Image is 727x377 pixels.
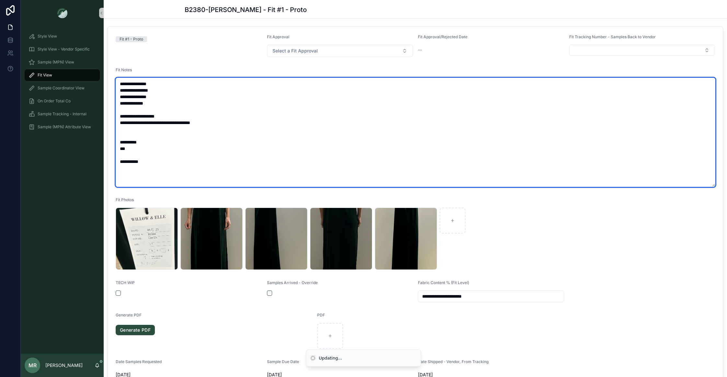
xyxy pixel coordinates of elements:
a: Sample (MPN) Attribute View [25,121,100,133]
span: Select a Fit Approval [272,48,318,54]
span: Samples Arrived - Override [267,280,318,285]
div: Updating... [319,355,342,361]
span: Sample (MPN) Attribute View [38,124,91,130]
span: Fit Approval/Rejected Date [418,34,467,39]
span: Date Samples Requested [116,359,162,364]
span: -- [418,47,422,53]
span: Sample Due Date [267,359,299,364]
a: On Order Total Co [25,95,100,107]
a: Fit View [25,69,100,81]
a: Sample Coordinator View [25,82,100,94]
span: Fit Photos [116,197,134,202]
span: Fit Notes [116,67,132,72]
span: Style View - Vendor Specific [38,47,90,52]
span: Fit Approval [267,34,289,39]
button: Select Button [569,45,715,56]
a: Generate PDF [116,325,155,335]
span: TECH WIP [116,280,135,285]
a: Style View [25,30,100,42]
div: scrollable content [21,26,104,141]
h1: B2380-[PERSON_NAME] - Fit #1 - Proto [185,5,307,14]
span: Fit View [38,73,52,78]
span: Sample Coordinator View [38,86,85,91]
span: Date Shipped - Vendor, From Tracking [418,359,489,364]
p: [PERSON_NAME] [45,362,83,369]
span: Generate PDF [116,313,142,317]
a: Style View - Vendor Specific [25,43,100,55]
a: Sample (MPN) View [25,56,100,68]
span: Sample (MPN) View [38,60,74,65]
span: PDF [317,313,325,317]
button: Select Button [267,45,413,57]
span: MR [29,361,37,369]
span: Fabric Content % (Fit Level) [418,280,469,285]
span: Style View [38,34,57,39]
div: Fit #1 - Proto [120,36,143,42]
a: Sample Tracking - Internal [25,108,100,120]
span: On Order Total Co [38,98,71,104]
span: Fit Tracking Number - Samples Back to Vendor [569,34,656,39]
img: App logo [57,8,67,18]
span: Sample Tracking - Internal [38,111,87,117]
